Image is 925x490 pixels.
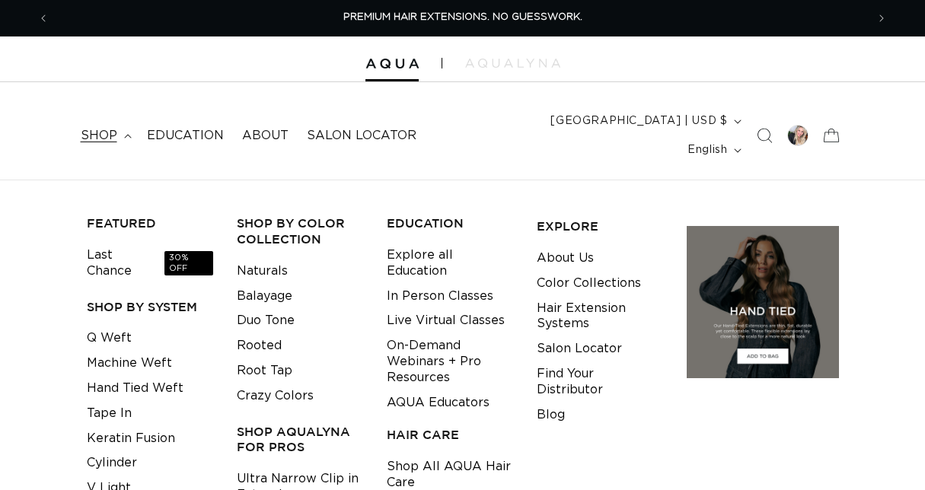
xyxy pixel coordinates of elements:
h3: SHOP BY SYSTEM [87,299,213,315]
a: Explore all Education [387,243,513,284]
a: Live Virtual Classes [387,308,505,333]
h3: EXPLORE [537,218,663,234]
a: Duo Tone [237,308,295,333]
h3: HAIR CARE [387,427,513,443]
a: About [233,119,298,153]
a: Hair Extension Systems [537,296,663,337]
summary: shop [72,119,138,153]
summary: Search [748,119,781,152]
img: aqualyna.com [465,59,560,68]
span: PREMIUM HAIR EXTENSIONS. NO GUESSWORK. [343,12,582,22]
a: Crazy Colors [237,383,314,409]
a: Q Weft [87,326,132,351]
span: shop [81,128,117,144]
a: Salon Locator [537,336,622,361]
span: About [242,128,289,144]
span: Education [147,128,224,144]
a: Last Chance30% OFF [87,243,213,284]
span: Salon Locator [307,128,416,144]
a: Rooted [237,333,282,358]
a: Find Your Distributor [537,361,663,402]
a: Balayage [237,284,292,309]
a: Tape In [87,401,132,426]
a: Root Tap [237,358,292,383]
a: Naturals [237,259,288,284]
span: English [687,142,727,158]
a: Keratin Fusion [87,426,175,451]
a: On-Demand Webinars + Pro Resources [387,333,513,390]
button: [GEOGRAPHIC_DATA] | USD $ [541,107,748,135]
img: Aqua Hair Extensions [365,59,419,69]
a: In Person Classes [387,284,493,309]
button: English [678,135,748,164]
h3: FEATURED [87,215,213,231]
h3: Shop by Color Collection [237,215,363,247]
h3: Shop AquaLyna for Pros [237,424,363,456]
span: 30% OFF [164,251,213,276]
a: Education [138,119,233,153]
a: Cylinder [87,450,137,476]
a: Machine Weft [87,351,172,376]
a: Hand Tied Weft [87,376,183,401]
a: AQUA Educators [387,390,490,415]
button: Next announcement [865,4,898,33]
h3: EDUCATION [387,215,513,231]
a: About Us [537,246,594,271]
a: Salon Locator [298,119,426,153]
button: Previous announcement [27,4,60,33]
a: Blog [537,402,565,428]
span: [GEOGRAPHIC_DATA] | USD $ [550,113,727,129]
a: Color Collections [537,271,641,296]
